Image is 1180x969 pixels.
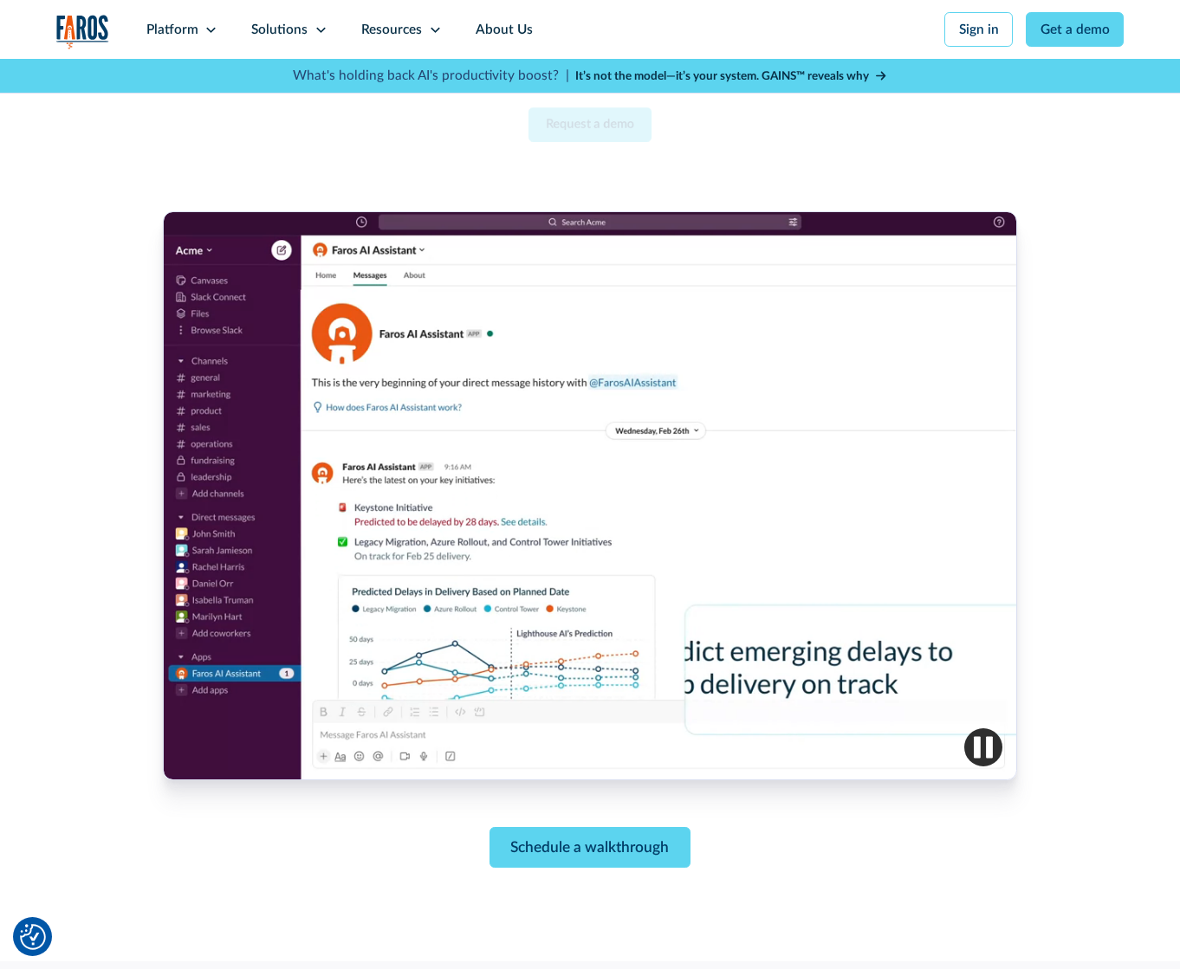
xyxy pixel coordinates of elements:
a: Request a demo [528,107,652,142]
div: Platform [146,20,198,40]
a: Sign in [944,12,1013,47]
a: It’s not the model—it’s your system. GAINS™ reveals why [575,68,887,85]
img: Pause video [965,728,1003,766]
button: Cookie Settings [20,924,46,950]
a: Schedule a walkthrough [490,827,690,868]
a: Get a demo [1026,12,1124,47]
div: Resources [361,20,422,40]
div: Solutions [251,20,308,40]
img: Revisit consent button [20,924,46,950]
a: home [56,15,110,49]
img: Logo of the analytics and reporting company Faros. [56,15,110,49]
p: What's holding back AI's productivity boost? | [293,66,569,86]
strong: It’s not the model—it’s your system. GAINS™ reveals why [575,70,869,82]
